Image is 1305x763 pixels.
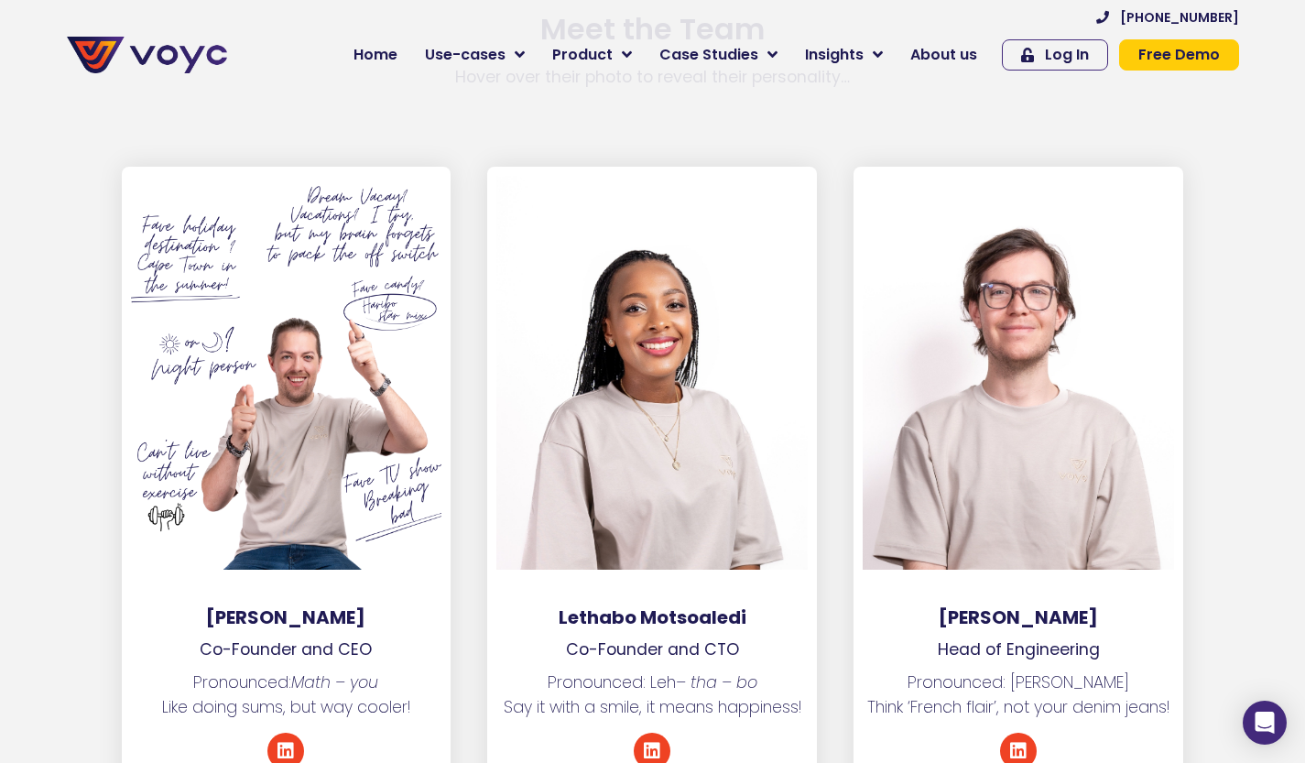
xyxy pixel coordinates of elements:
[659,44,758,66] span: Case Studies
[805,44,864,66] span: Insights
[1138,48,1220,62] span: Free Demo
[1096,11,1239,24] a: [PHONE_NUMBER]
[1002,39,1108,71] a: Log In
[854,638,1183,661] p: Head of Engineering
[552,44,613,66] span: Product
[122,606,451,628] h3: [PERSON_NAME]
[676,671,757,693] em: – tha – bo
[67,37,227,73] img: voyc-full-logo
[1120,11,1239,24] span: [PHONE_NUMBER]
[425,44,506,66] span: Use-cases
[854,606,1183,628] h3: [PERSON_NAME]
[1045,48,1089,62] span: Log In
[1119,39,1239,71] a: Free Demo
[122,638,451,661] p: Co-Founder and CEO
[791,37,897,73] a: Insights
[411,37,538,73] a: Use-cases
[1243,701,1287,745] div: Open Intercom Messenger
[646,37,791,73] a: Case Studies
[353,44,397,66] span: Home
[897,37,991,73] a: About us
[487,670,817,719] p: Pronounced: Leh Say it with a smile, it means happiness!
[340,37,411,73] a: Home
[854,670,1183,719] p: Pronounced: [PERSON_NAME] Think ‘French flair’, not your denim jeans!
[487,606,817,628] h3: Lethabo Motsoaledi
[538,37,646,73] a: Product
[910,44,977,66] span: About us
[122,670,451,719] p: Pronounced: Like doing sums, but way cooler!
[291,671,378,693] em: Math – you
[487,638,817,661] p: Co-Founder and CTO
